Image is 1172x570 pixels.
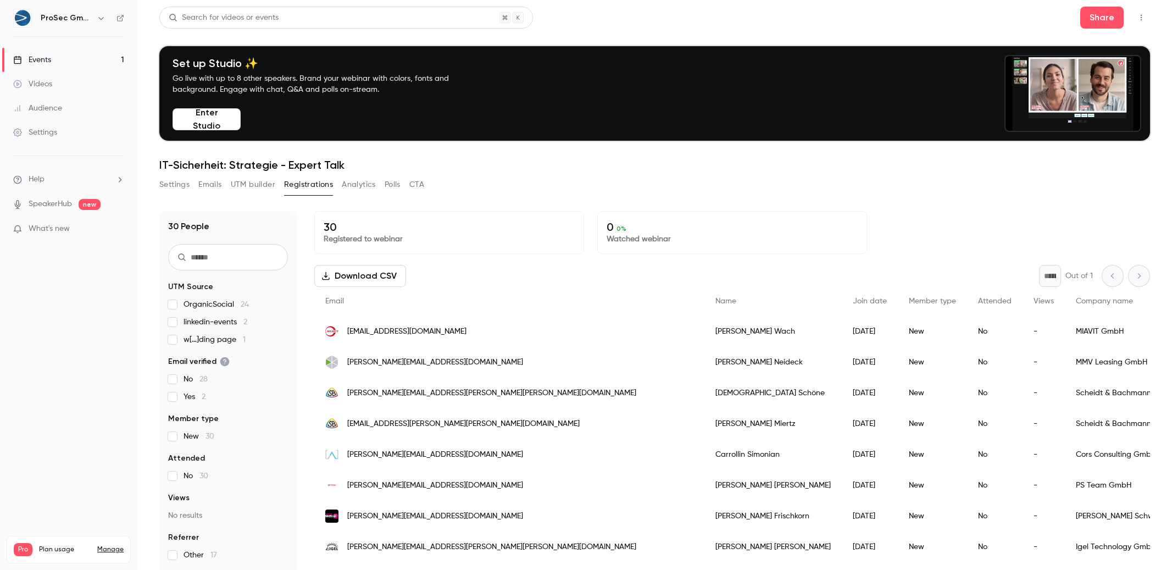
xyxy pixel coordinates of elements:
[168,532,199,543] span: Referrer
[898,378,967,408] div: New
[967,470,1023,501] div: No
[325,356,338,369] img: mmv.de
[1023,316,1065,347] div: -
[184,299,249,310] span: OrganicSocial
[168,281,288,561] section: facet-groups
[898,347,967,378] div: New
[325,510,338,523] img: binzel-abicor.com
[173,108,241,130] button: Enter Studio
[79,199,101,210] span: new
[325,386,338,400] img: scheidt-bachmann.de
[978,297,1012,305] span: Attended
[169,12,279,24] div: Search for videos or events
[325,325,338,338] img: miavit.de
[347,418,580,430] span: [EMAIL_ADDRESS][PERSON_NAME][PERSON_NAME][DOMAIN_NAME]
[607,220,858,234] p: 0
[13,103,62,114] div: Audience
[1023,408,1065,439] div: -
[967,532,1023,562] div: No
[184,471,208,482] span: No
[241,301,249,308] span: 24
[704,378,842,408] div: [DEMOGRAPHIC_DATA] Schöne
[325,479,338,492] img: ps-team.de
[616,225,626,233] span: 0 %
[842,378,898,408] div: [DATE]
[704,408,842,439] div: [PERSON_NAME] Miertz
[325,417,338,430] img: scheidt-bachmann.de
[704,532,842,562] div: [PERSON_NAME] [PERSON_NAME]
[324,220,575,234] p: 30
[909,297,956,305] span: Member type
[14,543,32,556] span: Pro
[842,408,898,439] div: [DATE]
[168,492,190,503] span: Views
[184,317,247,328] span: linkedin-events
[409,176,424,193] button: CTA
[231,176,275,193] button: UTM builder
[184,550,217,561] span: Other
[13,127,57,138] div: Settings
[199,375,208,383] span: 28
[41,13,92,24] h6: ProSec GmbH
[202,393,205,401] span: 2
[347,541,636,553] span: [PERSON_NAME][EMAIL_ADDRESS][PERSON_NAME][PERSON_NAME][DOMAIN_NAME]
[29,174,45,185] span: Help
[1023,347,1065,378] div: -
[607,234,858,245] p: Watched webinar
[168,281,213,292] span: UTM Source
[898,470,967,501] div: New
[243,336,246,344] span: 1
[13,79,52,90] div: Videos
[842,470,898,501] div: [DATE]
[1023,470,1065,501] div: -
[842,347,898,378] div: [DATE]
[14,9,31,27] img: ProSec GmbH
[704,347,842,378] div: [PERSON_NAME] Neideck
[1065,270,1093,281] p: Out of 1
[184,334,246,345] span: w[…]ding page
[324,234,575,245] p: Registered to webinar
[184,391,205,402] span: Yes
[967,439,1023,470] div: No
[184,374,208,385] span: No
[704,316,842,347] div: [PERSON_NAME] Wach
[1023,532,1065,562] div: -
[704,470,842,501] div: [PERSON_NAME] [PERSON_NAME]
[967,408,1023,439] div: No
[347,480,523,491] span: [PERSON_NAME][EMAIL_ADDRESS][DOMAIN_NAME]
[159,158,1150,171] h1: IT-Sicherheit: Strategie - Expert Talk
[967,316,1023,347] div: No
[967,378,1023,408] div: No
[168,510,288,521] p: No results
[325,297,344,305] span: Email
[967,347,1023,378] div: No
[347,449,523,461] span: [PERSON_NAME][EMAIL_ADDRESS][DOMAIN_NAME]
[314,265,406,287] button: Download CSV
[198,176,221,193] button: Emails
[205,433,214,440] span: 30
[898,501,967,532] div: New
[1023,378,1065,408] div: -
[1080,7,1124,29] button: Share
[1034,297,1054,305] span: Views
[842,439,898,470] div: [DATE]
[13,174,124,185] li: help-dropdown-opener
[347,388,636,399] span: [PERSON_NAME][EMAIL_ADDRESS][PERSON_NAME][PERSON_NAME][DOMAIN_NAME]
[159,176,190,193] button: Settings
[97,545,124,554] a: Manage
[13,54,51,65] div: Events
[1023,439,1065,470] div: -
[325,448,338,461] img: cors-consulting.de
[1076,297,1133,305] span: Company name
[39,545,91,554] span: Plan usage
[704,439,842,470] div: Carrollin Simonian
[347,326,466,337] span: [EMAIL_ADDRESS][DOMAIN_NAME]
[210,551,217,559] span: 17
[29,223,70,235] span: What's new
[898,408,967,439] div: New
[898,439,967,470] div: New
[168,413,219,424] span: Member type
[243,318,247,326] span: 2
[704,501,842,532] div: [PERSON_NAME] Frischkorn
[173,57,475,70] h4: Set up Studio ✨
